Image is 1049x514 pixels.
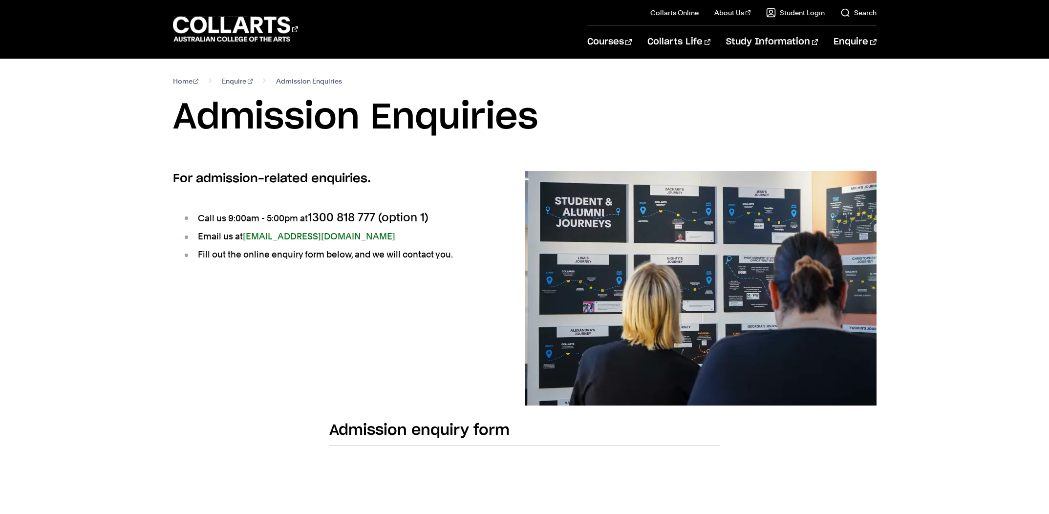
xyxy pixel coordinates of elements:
[222,74,253,88] a: Enquire
[650,8,699,18] a: Collarts Online
[276,74,342,88] span: Admission Enquiries
[714,8,750,18] a: About Us
[183,248,493,261] li: Fill out the online enquiry form below, and we will contact you.
[183,211,493,225] li: Call us 9:00am - 5:00pm at
[329,421,720,446] h2: Admission enquiry form
[173,96,877,140] h1: Admission Enquiries
[766,8,825,18] a: Student Login
[647,26,710,58] a: Collarts Life
[726,26,818,58] a: Study Information
[840,8,877,18] a: Search
[587,26,632,58] a: Courses
[183,230,493,243] li: Email us at
[173,74,199,88] a: Home
[173,171,493,187] h2: For admission-related enquiries.
[308,210,428,224] span: 1300 818 777 (option 1)
[243,231,395,241] a: [EMAIL_ADDRESS][DOMAIN_NAME]
[834,26,876,58] a: Enquire
[173,15,298,43] div: Go to homepage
